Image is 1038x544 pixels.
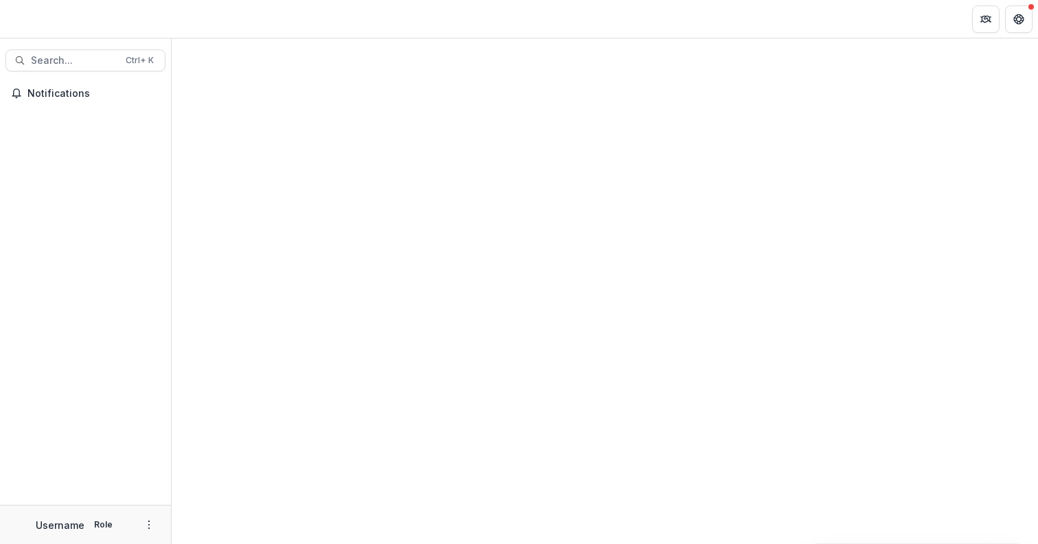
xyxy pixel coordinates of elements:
button: Partners [972,5,1000,33]
p: Username [36,518,84,532]
span: Search... [31,55,117,67]
button: Search... [5,49,165,71]
div: Ctrl + K [123,53,157,68]
button: Notifications [5,82,165,104]
button: More [141,517,157,533]
button: Get Help [1005,5,1033,33]
span: Notifications [27,88,160,100]
p: Role [90,519,117,531]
